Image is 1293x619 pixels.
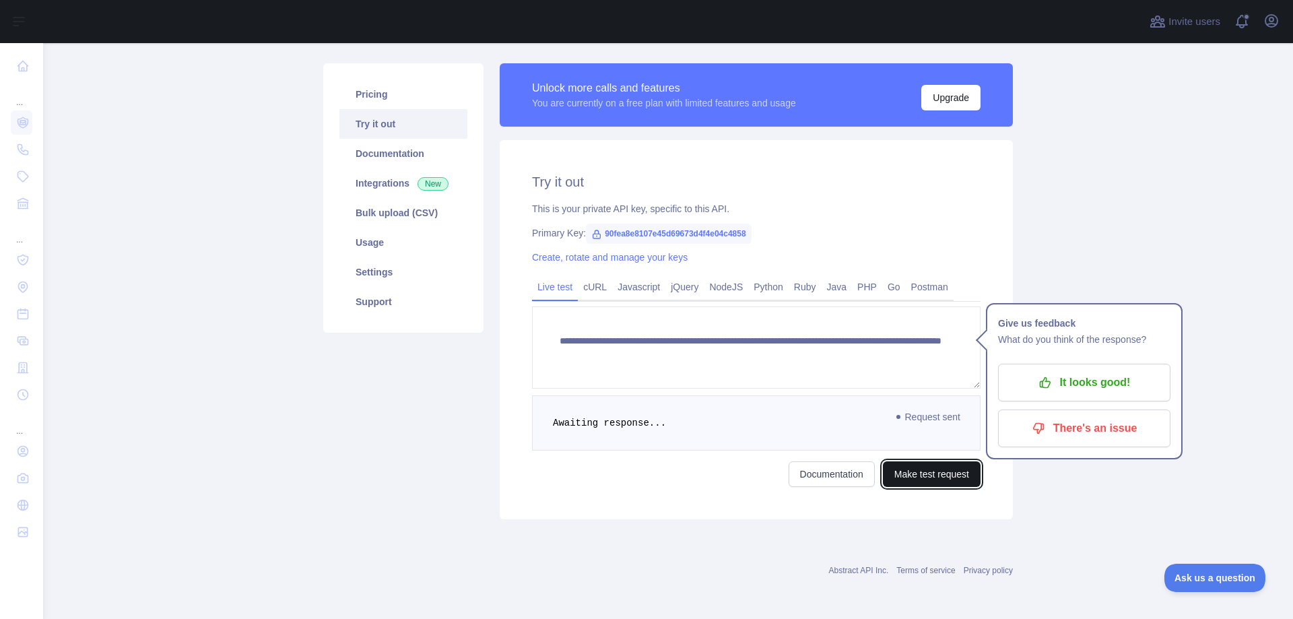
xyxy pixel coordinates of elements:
a: Ruby [789,276,822,298]
span: Request sent [890,409,968,425]
a: Go [882,276,906,298]
a: NodeJS [704,276,748,298]
span: 90fea8e8107e45d69673d4f4e04c4858 [586,224,752,244]
div: ... [11,410,32,436]
a: Documentation [339,139,467,168]
a: Pricing [339,79,467,109]
button: Upgrade [921,85,981,110]
a: Java [822,276,853,298]
a: Privacy policy [964,566,1013,575]
a: Support [339,287,467,317]
a: jQuery [665,276,704,298]
span: Invite users [1168,14,1220,30]
button: Make test request [883,461,981,487]
p: What do you think of the response? [998,331,1170,348]
a: Try it out [339,109,467,139]
p: There's an issue [1008,417,1160,440]
div: ... [11,81,32,108]
div: Primary Key: [532,226,981,240]
a: Postman [906,276,954,298]
div: This is your private API key, specific to this API. [532,202,981,216]
a: PHP [852,276,882,298]
div: You are currently on a free plan with limited features and usage [532,96,796,110]
a: Documentation [789,461,875,487]
h1: Give us feedback [998,315,1170,331]
span: New [418,177,449,191]
button: Invite users [1147,11,1223,32]
a: cURL [578,276,612,298]
div: ... [11,218,32,245]
a: Settings [339,257,467,287]
span: Awaiting response... [553,418,666,428]
a: Terms of service [896,566,955,575]
button: There's an issue [998,410,1170,447]
a: Live test [532,276,578,298]
a: Usage [339,228,467,257]
a: Abstract API Inc. [829,566,889,575]
a: Bulk upload (CSV) [339,198,467,228]
a: Integrations New [339,168,467,198]
a: Create, rotate and manage your keys [532,252,688,263]
div: Unlock more calls and features [532,80,796,96]
a: Javascript [612,276,665,298]
p: It looks good! [1008,371,1160,394]
h2: Try it out [532,172,981,191]
button: It looks good! [998,364,1170,401]
a: Python [748,276,789,298]
iframe: Toggle Customer Support [1164,564,1266,592]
